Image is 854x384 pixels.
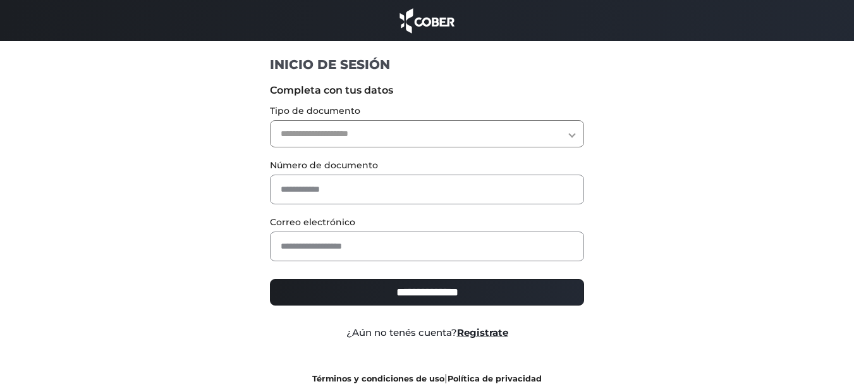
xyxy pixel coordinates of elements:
[270,104,584,118] label: Tipo de documento
[457,326,508,338] a: Registrate
[448,374,542,383] a: Política de privacidad
[270,216,584,229] label: Correo electrónico
[270,159,584,172] label: Número de documento
[270,56,584,73] h1: INICIO DE SESIÓN
[396,6,458,35] img: cober_marca.png
[270,83,584,98] label: Completa con tus datos
[260,326,594,340] div: ¿Aún no tenés cuenta?
[312,374,444,383] a: Términos y condiciones de uso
